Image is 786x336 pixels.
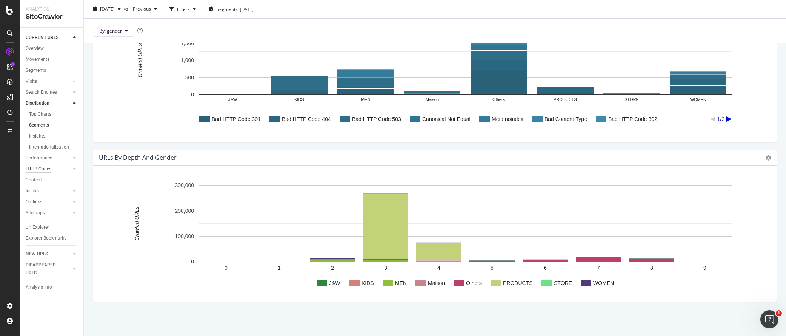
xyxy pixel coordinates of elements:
div: DISAPPEARED URLS [26,261,64,277]
div: Internationalization [29,143,69,151]
text: PRODUCTS [503,280,533,286]
div: Outlinks [26,198,42,206]
text: KIDS [361,280,374,286]
text: Maison [426,98,439,102]
text: Others [466,280,482,286]
text: KIDS [294,98,304,102]
text: 200,000 [175,208,194,214]
div: [DATE] [240,6,254,12]
span: 1 [776,310,782,316]
a: Insights [29,132,78,140]
a: CURRENT URLS [26,34,71,42]
span: By: gender [99,27,122,34]
text: Crawled URLs [134,207,140,241]
a: Top Charts [29,110,78,118]
text: 500 [185,74,194,81]
text: 1,500 [181,40,194,46]
text: 0 [191,92,194,98]
text: STORE [624,98,639,102]
a: Performance [26,154,71,162]
text: 1,000 [181,57,194,63]
text: 4 [437,265,440,271]
a: Overview [26,45,78,53]
text: 1/2 [717,116,725,122]
a: Url Explorer [26,223,78,231]
text: Others [492,98,505,102]
a: Internationalization [29,143,78,151]
text: MEN [361,98,371,102]
button: By: gender [93,25,134,37]
div: Content [26,176,42,184]
div: Analysis Info [26,283,52,291]
span: Segments [217,6,238,12]
div: Inlinks [26,187,39,195]
text: 8 [650,265,653,271]
div: Movements [26,56,49,63]
div: HTTP Codes [26,165,51,173]
a: Analysis Info [26,283,78,291]
a: Explorer Bookmarks [26,234,78,242]
text: WOMEN [593,280,614,286]
text: WOMEN [690,98,706,102]
span: Previous [130,6,151,12]
div: Sitemaps [26,209,45,217]
div: Segments [29,121,49,129]
a: Sitemaps [26,209,71,217]
a: HTTP Codes [26,165,71,173]
div: Explorer Bookmarks [26,234,66,242]
div: Overview [26,45,44,53]
a: Content [26,176,78,184]
text: MEN [395,280,407,286]
button: Filters [166,3,199,15]
text: 1 [278,265,281,271]
div: Search Engines [26,88,57,96]
text: Maison [428,280,445,286]
text: Canonical Not Equal [422,116,471,122]
text: PRODUCTS [554,98,577,102]
div: Segments [26,67,46,74]
button: Segments[DATE] [205,3,257,15]
div: Analytics [26,6,77,12]
div: Top Charts [29,110,51,118]
a: Movements [26,56,78,63]
div: Visits [26,77,37,85]
text: J&W [228,98,237,102]
svg: A chart. [99,178,765,296]
a: Outlinks [26,198,71,206]
span: vs [124,6,130,12]
button: [DATE] [90,3,124,15]
svg: A chart. [99,18,765,136]
a: Inlinks [26,187,71,195]
div: Distribution [26,99,49,107]
text: Meta noindex [492,116,523,122]
button: Previous [130,3,160,15]
a: Search Engines [26,88,71,96]
div: Filters [177,6,190,12]
text: Bad HTTP Code 503 [352,116,401,122]
text: 6 [544,265,547,271]
text: Bad HTTP Code 302 [608,116,657,122]
a: Distribution [26,99,71,107]
a: DISAPPEARED URLS [26,261,71,277]
text: 100,000 [175,233,194,239]
span: 2025 Sep. 5th [100,6,115,12]
div: Performance [26,154,52,162]
text: 300,000 [175,183,194,189]
text: 3 [384,265,387,271]
text: Bad Content-Type [545,116,587,122]
text: STORE [554,280,572,286]
div: SiteCrawler [26,12,77,21]
text: Crawled URLs [137,43,143,77]
text: J&W [329,280,340,286]
i: Options [766,155,771,161]
text: Bad HTTP Code 301 [212,116,261,122]
text: Bad HTTP Code 404 [282,116,331,122]
text: 0 [191,259,194,265]
div: Url Explorer [26,223,49,231]
a: Segments [29,121,78,129]
div: CURRENT URLS [26,34,58,42]
a: NEW URLS [26,250,71,258]
h4: URLs by Depth and gender [99,153,177,163]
